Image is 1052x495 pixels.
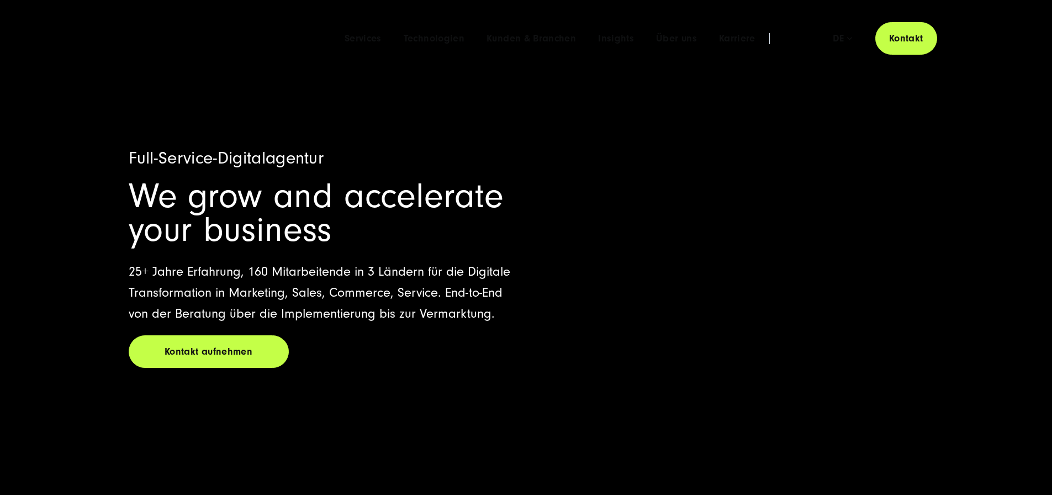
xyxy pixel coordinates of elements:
a: Insights [598,33,634,44]
img: SUNZINET Full Service Digital Agentur [129,27,227,50]
a: Kontakt aufnehmen [129,335,289,368]
a: Services [345,33,382,44]
a: Kunden & Branchen [487,33,576,44]
a: Kontakt [875,22,937,55]
a: Über uns [656,33,697,44]
span: Full-Service-Digitalagentur [129,148,324,168]
a: Karriere [719,33,755,44]
a: Technologien [404,33,464,44]
div: de [833,33,852,44]
span: We grow and accelerate your business [129,176,504,250]
p: 25+ Jahre Erfahrung, 160 Mitarbeitende in 3 Ländern für die Digitale Transformation in Marketing,... [129,261,513,324]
